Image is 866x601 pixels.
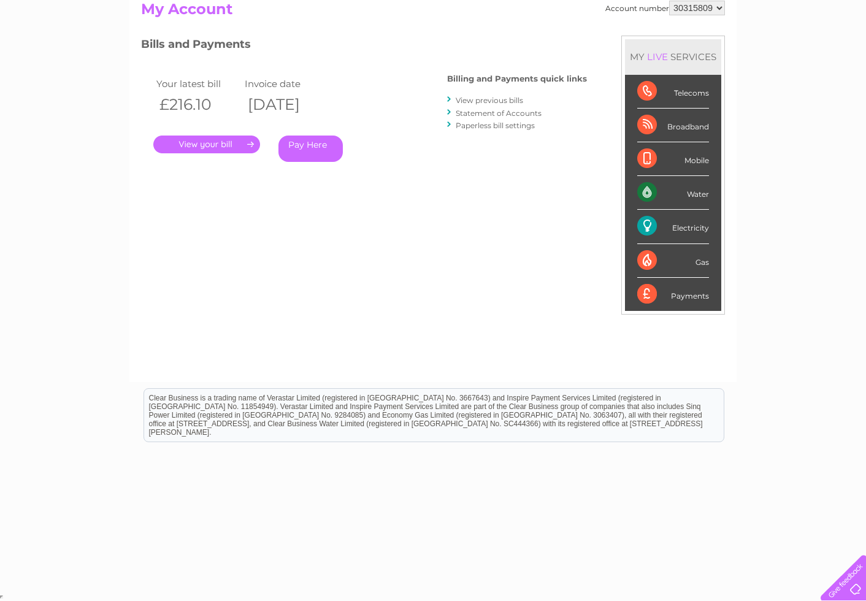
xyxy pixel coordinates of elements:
[153,136,260,153] a: .
[637,142,709,176] div: Mobile
[637,176,709,210] div: Water
[456,96,523,105] a: View previous bills
[645,51,670,63] div: LIVE
[605,1,725,15] div: Account number
[242,92,330,117] th: [DATE]
[650,52,673,61] a: Water
[625,39,721,74] div: MY SERVICES
[242,75,330,92] td: Invoice date
[447,74,587,83] h4: Billing and Payments quick links
[826,52,854,61] a: Log out
[637,244,709,278] div: Gas
[278,136,343,162] a: Pay Here
[759,52,777,61] a: Blog
[141,1,725,24] h2: My Account
[153,75,242,92] td: Your latest bill
[681,52,708,61] a: Energy
[456,121,535,130] a: Paperless bill settings
[153,92,242,117] th: £216.10
[637,278,709,311] div: Payments
[30,32,93,69] img: logo.png
[456,109,542,118] a: Statement of Accounts
[637,210,709,243] div: Electricity
[784,52,814,61] a: Contact
[144,7,724,59] div: Clear Business is a trading name of Verastar Limited (registered in [GEOGRAPHIC_DATA] No. 3667643...
[637,75,709,109] div: Telecoms
[637,109,709,142] div: Broadband
[635,6,719,21] a: 0333 014 3131
[141,36,587,57] h3: Bills and Payments
[715,52,752,61] a: Telecoms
